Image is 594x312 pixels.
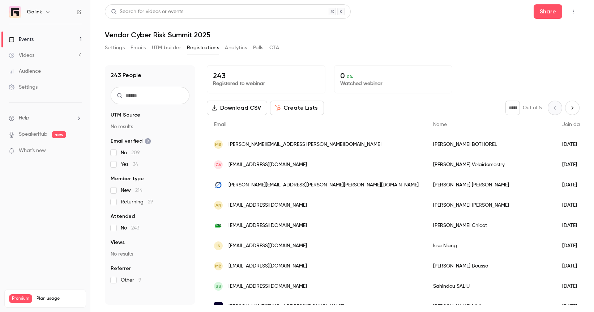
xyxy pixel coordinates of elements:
[523,104,542,111] p: Out of 5
[555,134,592,155] div: [DATE]
[426,256,555,276] div: [PERSON_NAME] Bousso
[214,181,223,189] img: lovell-consulting.com
[121,149,140,156] span: No
[228,202,307,209] span: [EMAIL_ADDRESS][DOMAIN_NAME]
[215,202,221,208] span: AN
[215,283,221,290] span: SS
[426,236,555,256] div: Issa Niang
[215,161,222,168] span: CV
[207,101,267,115] button: Download CSV
[37,296,81,302] span: Plan usage
[19,131,47,138] a: SpeakerHub
[111,123,189,130] p: No results
[121,224,139,232] span: No
[555,276,592,296] div: [DATE]
[214,221,223,230] img: pmu.fr
[228,283,307,290] span: [EMAIL_ADDRESS][DOMAIN_NAME]
[9,52,34,59] div: Videos
[111,8,183,16] div: Search for videos or events
[9,294,32,303] span: Premium
[121,161,138,168] span: Yes
[228,161,307,169] span: [EMAIL_ADDRESS][DOMAIN_NAME]
[131,150,140,155] span: 209
[213,80,319,87] p: Registered to webinar
[555,236,592,256] div: [DATE]
[9,68,41,75] div: Audience
[133,162,138,167] span: 34
[228,141,381,148] span: [PERSON_NAME][EMAIL_ADDRESS][PERSON_NAME][DOMAIN_NAME]
[565,101,580,115] button: Next page
[214,302,223,311] img: tryriot.com
[562,122,585,127] span: Join date
[105,42,125,54] button: Settings
[228,181,419,189] span: [PERSON_NAME][EMAIL_ADDRESS][PERSON_NAME][PERSON_NAME][DOMAIN_NAME]
[121,277,141,284] span: Other
[27,8,42,16] h6: Galink
[9,114,82,122] li: help-dropdown-opener
[253,42,264,54] button: Polls
[426,175,555,195] div: [PERSON_NAME] [PERSON_NAME]
[555,175,592,195] div: [DATE]
[426,195,555,215] div: [PERSON_NAME] [PERSON_NAME]
[111,250,189,258] p: No results
[148,199,153,205] span: 29
[111,71,141,80] h1: 243 People
[270,101,324,115] button: Create Lists
[52,131,66,138] span: new
[347,74,353,79] span: 0 %
[426,134,555,155] div: [PERSON_NAME] BOTHOREL
[121,198,153,206] span: Returning
[131,225,139,231] span: 243
[269,42,279,54] button: CTA
[105,30,580,39] h1: Vendor Cyber Risk Summit 2025
[534,4,562,19] button: Share
[19,147,46,155] span: What's new
[228,262,307,270] span: [EMAIL_ADDRESS][DOMAIN_NAME]
[213,71,319,80] p: 243
[214,122,226,127] span: Email
[228,222,307,229] span: [EMAIL_ADDRESS][DOMAIN_NAME]
[217,243,221,249] span: IN
[9,6,21,18] img: Galink
[555,256,592,276] div: [DATE]
[131,42,146,54] button: Emails
[340,71,446,80] p: 0
[555,195,592,215] div: [DATE]
[138,278,141,283] span: 9
[426,215,555,236] div: [PERSON_NAME] Chicot
[135,188,142,193] span: 214
[555,155,592,175] div: [DATE]
[215,141,222,148] span: MB
[111,265,131,272] span: Referrer
[225,42,247,54] button: Analytics
[215,263,222,269] span: MB
[426,276,555,296] div: Sahindou SALIU
[19,114,29,122] span: Help
[111,111,140,119] span: UTM Source
[228,303,344,311] span: [PERSON_NAME][EMAIL_ADDRESS][DOMAIN_NAME]
[111,239,125,246] span: Views
[426,155,555,175] div: [PERSON_NAME] Velaidomestry
[555,215,592,236] div: [DATE]
[9,84,38,91] div: Settings
[187,42,219,54] button: Registrations
[111,111,189,284] section: facet-groups
[121,187,142,194] span: New
[9,36,34,43] div: Events
[228,242,307,250] span: [EMAIL_ADDRESS][DOMAIN_NAME]
[152,42,181,54] button: UTM builder
[433,122,447,127] span: Name
[111,175,144,182] span: Member type
[340,80,446,87] p: Watched webinar
[111,138,151,145] span: Email verified
[111,213,135,220] span: Attended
